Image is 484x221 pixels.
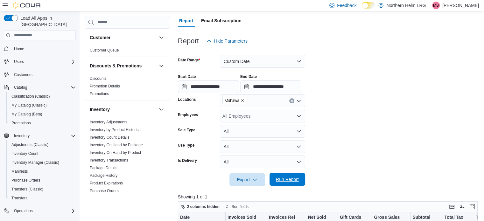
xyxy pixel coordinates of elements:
[11,187,43,192] span: Transfers (Classic)
[233,173,261,186] span: Export
[9,168,30,175] a: Manifests
[90,158,128,162] a: Inventory Transactions
[18,15,76,28] span: Load All Apps in [GEOGRAPHIC_DATA]
[9,150,41,157] a: Inventory Count
[90,150,141,155] a: Inventory On Hand by Product
[9,194,76,202] span: Transfers
[433,2,439,9] span: MS
[90,127,142,132] span: Inventory by Product Historical
[178,112,198,117] label: Employees
[6,176,78,185] button: Purchase Orders
[9,119,76,127] span: Promotions
[11,58,76,66] span: Users
[14,133,30,138] span: Inventory
[90,106,110,113] h3: Inventory
[11,207,35,215] button: Operations
[201,14,242,27] span: Email Subscription
[11,71,35,79] a: Customers
[11,94,50,99] span: Classification (Classic)
[85,118,170,212] div: Inventory
[270,173,305,186] button: Run Report
[232,204,249,209] span: Sort fields
[9,101,76,109] span: My Catalog (Classic)
[90,34,156,41] button: Customer
[14,85,27,90] span: Catalog
[13,2,41,9] img: Cova
[9,93,53,100] a: Classification (Classic)
[448,203,456,211] button: Keyboard shortcuts
[225,97,239,104] span: Oshawa
[220,55,305,68] button: Custom Date
[1,57,78,66] button: Users
[11,103,47,108] span: My Catalog (Classic)
[9,93,76,100] span: Classification (Classic)
[14,46,24,52] span: Home
[178,97,196,102] label: Locations
[179,14,193,27] span: Report
[1,70,78,79] button: Customers
[11,121,31,126] span: Promotions
[90,189,119,193] a: Purchase Orders
[11,160,59,165] span: Inventory Manager (Classic)
[11,58,26,66] button: Users
[178,128,195,133] label: Sale Type
[6,194,78,203] button: Transfers
[90,135,130,140] span: Inventory Count Details
[428,2,430,9] p: |
[90,91,109,96] span: Promotions
[9,101,49,109] a: My Catalog (Classic)
[296,98,301,103] button: Open list of options
[178,203,222,211] button: 2 columns hidden
[90,76,107,81] a: Discounts
[90,120,127,125] span: Inventory Adjustments
[9,176,76,184] span: Purchase Orders
[9,141,76,148] span: Adjustments (Classic)
[444,214,467,220] div: Total Tax
[289,98,294,103] button: Clear input
[362,2,375,9] input: Dark Mode
[11,84,30,91] button: Catalog
[90,188,119,193] span: Purchase Orders
[220,155,305,168] button: All
[90,143,143,147] a: Inventory On Hand by Package
[90,142,143,148] span: Inventory On Hand by Package
[9,110,76,118] span: My Catalog (Beta)
[1,131,78,140] button: Inventory
[229,173,265,186] button: Export
[11,151,39,156] span: Inventory Count
[85,46,170,57] div: Customer
[90,120,127,124] a: Inventory Adjustments
[11,169,28,174] span: Manifests
[14,59,24,64] span: Users
[90,165,117,170] span: Package Details
[374,214,403,220] div: Gross Sales
[90,166,117,170] a: Package Details
[6,92,78,101] button: Classification (Classic)
[11,132,76,140] span: Inventory
[9,185,46,193] a: Transfers (Classic)
[11,142,48,147] span: Adjustments (Classic)
[222,97,247,104] span: Oshawa
[220,125,305,138] button: All
[1,44,78,53] button: Home
[11,45,76,53] span: Home
[9,176,43,184] a: Purchase Orders
[158,106,165,113] button: Inventory
[387,2,426,9] p: Northern Helm LRG
[9,141,51,148] a: Adjustments (Classic)
[240,80,301,93] input: Press the down key to open a popover containing a calendar.
[468,203,476,211] button: Enter fullscreen
[11,71,76,79] span: Customers
[14,208,33,213] span: Operations
[6,101,78,110] button: My Catalog (Classic)
[180,214,218,220] div: Date
[158,34,165,41] button: Customer
[220,140,305,153] button: All
[6,167,78,176] button: Manifests
[187,204,220,209] span: 2 columns hidden
[9,168,76,175] span: Manifests
[6,158,78,167] button: Inventory Manager (Classic)
[9,159,62,166] a: Inventory Manager (Classic)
